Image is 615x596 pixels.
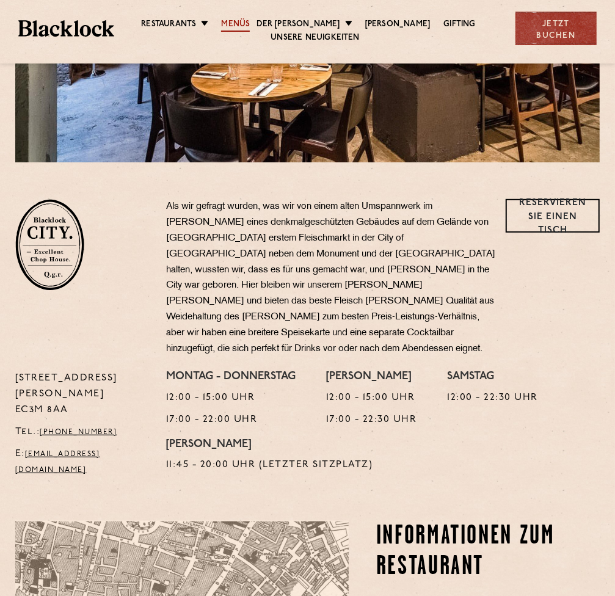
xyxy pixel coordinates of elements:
p: [STREET_ADDRESS][PERSON_NAME] EC3M 8AA [15,371,148,418]
a: Restaurants [141,18,196,32]
p: E: [15,446,148,478]
p: 17:00 - 22:00 Uhr [166,412,296,428]
a: [PERSON_NAME] [365,18,431,32]
a: [EMAIL_ADDRESS][DOMAIN_NAME] [15,451,100,474]
h4: Montag - Donnerstag [166,371,296,384]
a: Der [PERSON_NAME] [257,18,340,32]
p: 11:45 - 20:00 Uhr (letzter Sitzplatz) [166,457,373,473]
a: Reservieren Sie einen Tisch [506,199,600,233]
p: Tel.: [15,424,148,440]
p: 12:00 - 15:00 Uhr [326,390,417,406]
h2: Informationen zum Restaurant [376,521,600,583]
a: Gifting [443,18,475,32]
a: Unsere Neuigkeiten [271,32,360,45]
h4: [PERSON_NAME] [166,438,373,452]
div: Jetzt buchen [515,12,597,45]
h4: [PERSON_NAME] [326,371,417,384]
a: [PHONE_NUMBER] [40,429,117,436]
img: City-stamp-default.svg [15,199,84,291]
img: BL_Textured_Logo-footer-cropped.svg [18,20,114,36]
p: 17:00 - 22:30 Uhr [326,412,417,428]
h4: Samstag [447,371,538,384]
p: Als wir gefragt wurden, was wir von einem alten Umspannwerk im [PERSON_NAME] eines denkmalgeschüt... [166,199,500,357]
p: 12:00 - 15:00 Uhr [166,390,296,406]
a: Menüs [221,18,250,32]
p: 12:00 - 22:30 Uhr [447,390,538,406]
